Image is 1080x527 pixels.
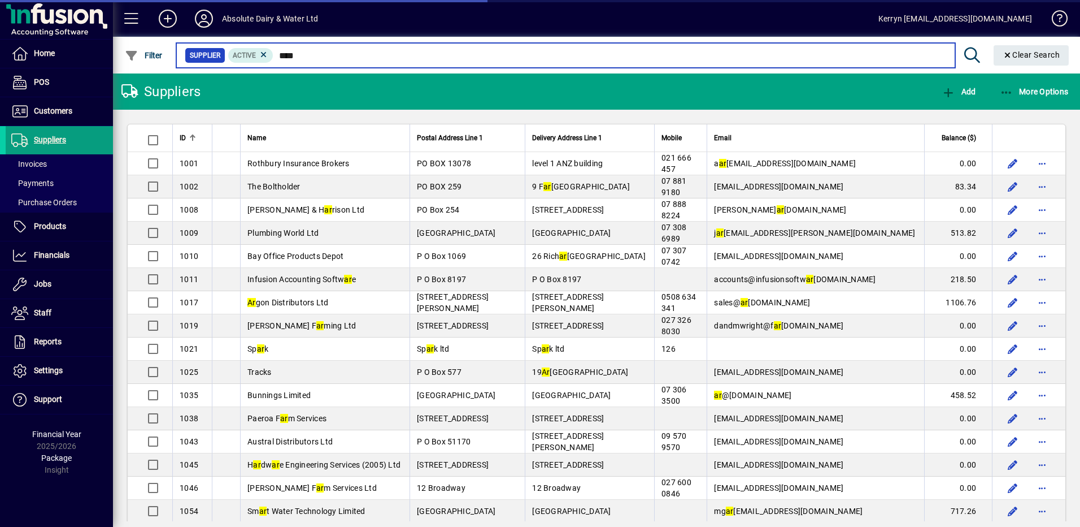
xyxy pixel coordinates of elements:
span: 021 666 457 [661,153,691,174]
span: Suppliers [34,135,66,144]
span: [STREET_ADDRESS] [417,460,489,469]
span: Customers [34,106,72,115]
span: Filter [125,51,163,60]
a: Staff [6,299,113,327]
button: More options [1033,154,1051,172]
div: Mobile [661,132,700,144]
span: POS [34,77,49,87]
span: Clear Search [1003,50,1060,59]
span: 1046 [180,483,198,493]
a: Jobs [6,270,113,299]
span: PO BOX 259 [417,182,462,191]
span: Supplier [190,50,220,61]
em: Ar [247,298,256,307]
span: [STREET_ADDRESS] [532,414,604,423]
span: PO Box 254 [417,205,460,214]
span: Paeroa F m Services [247,414,326,423]
em: ar [714,391,722,400]
button: Edit [1004,502,1022,520]
span: Reports [34,337,62,346]
span: j [EMAIL_ADDRESS][PERSON_NAME][DOMAIN_NAME] [714,228,915,237]
span: 9 F [GEOGRAPHIC_DATA] [532,182,630,191]
td: 0.00 [924,152,992,175]
em: ar [316,321,324,330]
button: More options [1033,270,1051,288]
div: Absolute Dairy & Water Ltd [222,10,319,28]
span: P O Box 577 [417,368,461,377]
em: ar [543,182,551,191]
td: 83.34 [924,175,992,198]
td: 0.00 [924,245,992,268]
button: Edit [1004,154,1022,172]
span: [STREET_ADDRESS] [417,414,489,423]
span: P O Box 1069 [417,252,466,261]
em: ar [324,205,332,214]
span: [GEOGRAPHIC_DATA] [532,391,611,400]
em: ar [344,275,352,284]
em: ar [719,159,727,168]
button: Profile [186,8,222,29]
span: 027 326 8030 [661,316,691,336]
button: More options [1033,456,1051,474]
button: More options [1033,363,1051,381]
span: Financials [34,250,69,260]
a: Settings [6,357,113,385]
td: 0.00 [924,407,992,430]
span: Package [41,453,72,463]
span: [STREET_ADDRESS][PERSON_NAME] [532,431,604,452]
span: [PERSON_NAME] & H rison Ltd [247,205,364,214]
span: Plumbing World Ltd [247,228,319,237]
span: PO BOX 13078 [417,159,471,168]
span: Financial Year [32,430,81,439]
button: More options [1033,317,1051,335]
a: Purchase Orders [6,193,113,212]
button: Add [939,81,978,102]
td: 0.00 [924,430,992,453]
button: More Options [997,81,1072,102]
span: 1001 [180,159,198,168]
span: level 1 ANZ building [532,159,603,168]
span: Products [34,222,66,231]
span: 1017 [180,298,198,307]
em: ar [542,344,550,353]
em: ar [726,507,734,516]
span: Balance ($) [942,132,976,144]
span: 1054 [180,507,198,516]
td: 0.00 [924,338,992,361]
span: [EMAIL_ADDRESS][DOMAIN_NAME] [714,414,843,423]
button: More options [1033,433,1051,451]
em: ar [741,298,748,307]
span: 07 881 9180 [661,176,687,197]
button: Edit [1004,317,1022,335]
span: 1019 [180,321,198,330]
span: Tracks [247,368,272,377]
a: Products [6,213,113,241]
td: 0.00 [924,198,992,222]
span: 07 308 6989 [661,223,687,243]
span: Sp k ltd [417,344,449,353]
button: Edit [1004,293,1022,312]
span: gon Distributors Ltd [247,298,329,307]
span: 1008 [180,205,198,214]
span: Sm t Water Technology Limited [247,507,365,516]
a: Customers [6,97,113,126]
span: ID [180,132,186,144]
span: 1035 [180,391,198,400]
button: Edit [1004,433,1022,451]
span: P O Box 8197 [532,275,581,284]
span: [STREET_ADDRESS] [532,460,604,469]
span: sales@ [DOMAIN_NAME] [714,298,810,307]
button: Edit [1004,340,1022,358]
em: ar [272,460,280,469]
span: 0508 634 341 [661,292,696,313]
button: Clear [994,45,1069,66]
span: Name [247,132,266,144]
span: [STREET_ADDRESS][PERSON_NAME] [417,292,489,313]
span: [EMAIL_ADDRESS][DOMAIN_NAME] [714,252,843,261]
span: Jobs [34,279,51,288]
span: 26 Rich [GEOGRAPHIC_DATA] [532,252,646,261]
button: More options [1033,479,1051,497]
span: [EMAIL_ADDRESS][DOMAIN_NAME] [714,483,843,493]
a: Financials [6,241,113,270]
a: Payments [6,174,113,193]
